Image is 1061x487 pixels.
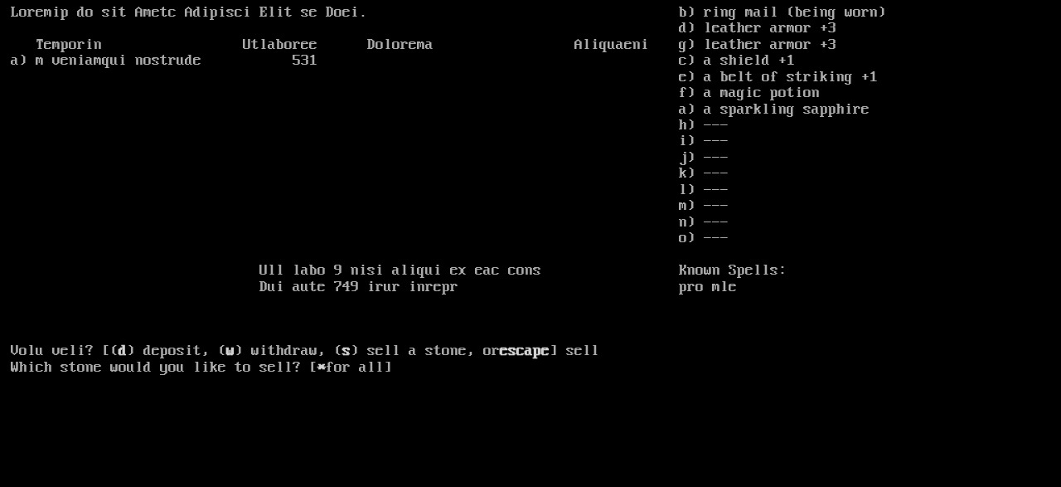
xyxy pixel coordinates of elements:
stats: b) ring mail (being worn) d) leather armor +3 g) leather armor +3 c) a shield +1 e) a belt of str... [679,5,1050,463]
b: escape [500,343,550,359]
b: w [226,343,235,359]
b: d [119,343,127,359]
larn: Loremip do sit Ametc Adipisci Elit se Doei. Temporin Utlaboree Dolorema Aliquaeni a) m veniamqui ... [11,5,679,463]
b: s [342,343,351,359]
